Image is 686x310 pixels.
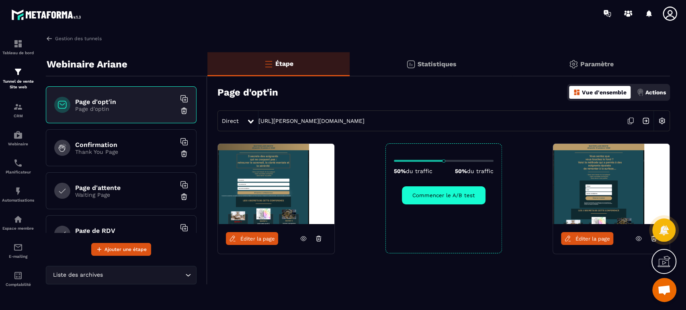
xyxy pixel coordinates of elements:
[75,98,176,106] h6: Page d'opt'in
[46,35,53,42] img: arrow
[2,282,34,287] p: Comptabilité
[580,60,614,68] p: Paramètre
[2,51,34,55] p: Tableau de bord
[75,192,176,198] p: Waiting Page
[638,113,653,128] img: arrow-next.bcc2205e.svg
[2,79,34,90] p: Tunnel de vente Site web
[91,243,151,256] button: Ajouter une étape
[240,236,275,242] span: Éditer la page
[104,271,183,279] input: Search for option
[180,193,188,201] img: trash
[13,214,23,224] img: automations
[13,102,23,112] img: formation
[569,59,578,69] img: setting-gr.5f69749f.svg
[2,226,34,230] p: Espace membre
[394,168,432,174] p: 50%
[582,89,627,96] p: Vue d'ensemble
[2,142,34,146] p: Webinaire
[13,271,23,280] img: accountant
[258,118,365,124] a: [URL][PERSON_NAME][DOMAIN_NAME]
[418,60,457,68] p: Statistiques
[2,33,34,61] a: formationformationTableau de bord
[2,180,34,208] a: automationsautomationsAutomatisations
[573,89,580,96] img: dashboard-orange.40269519.svg
[217,87,278,98] h3: Page d'opt'in
[218,144,334,224] img: image
[652,278,676,302] div: Ouvrir le chat
[2,198,34,202] p: Automatisations
[645,89,666,96] p: Actions
[2,124,34,152] a: automationsautomationsWebinaire
[75,149,176,155] p: Thank You Page
[455,168,494,174] p: 50%
[575,236,610,242] span: Éditer la page
[13,158,23,168] img: scheduler
[46,266,197,284] div: Search for option
[561,232,613,245] a: Éditer la page
[180,107,188,115] img: trash
[75,106,176,112] p: Page d'optin
[75,184,176,192] h6: Page d'attente
[553,144,670,224] img: image
[2,170,34,174] p: Planificateur
[11,7,84,22] img: logo
[75,141,176,149] h6: Confirmation
[637,89,644,96] img: actions.d6e523a2.png
[13,130,23,140] img: automations
[226,232,278,245] a: Éditer la page
[2,61,34,96] a: formationformationTunnel de vente Site web
[2,265,34,293] a: accountantaccountantComptabilité
[13,243,23,252] img: email
[2,152,34,180] a: schedulerschedulerPlanificateur
[13,67,23,77] img: formation
[180,150,188,158] img: trash
[264,59,273,69] img: bars-o.4a397970.svg
[2,254,34,259] p: E-mailing
[2,96,34,124] a: formationformationCRM
[13,186,23,196] img: automations
[46,35,102,42] a: Gestion des tunnels
[2,237,34,265] a: emailemailE-mailing
[654,113,670,128] img: setting-w.858f3a88.svg
[406,168,432,174] span: du traffic
[2,208,34,237] a: automationsautomationsEspace membre
[406,59,416,69] img: stats.20deebd0.svg
[402,186,485,204] button: Commencer le A/B test
[2,114,34,118] p: CRM
[51,271,104,279] span: Liste des archives
[222,118,239,124] span: Direct
[275,60,293,67] p: Étape
[75,227,176,235] h6: Page de RDV
[47,56,127,72] p: Webinaire Ariane
[467,168,494,174] span: du traffic
[13,39,23,49] img: formation
[104,245,147,253] span: Ajouter une étape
